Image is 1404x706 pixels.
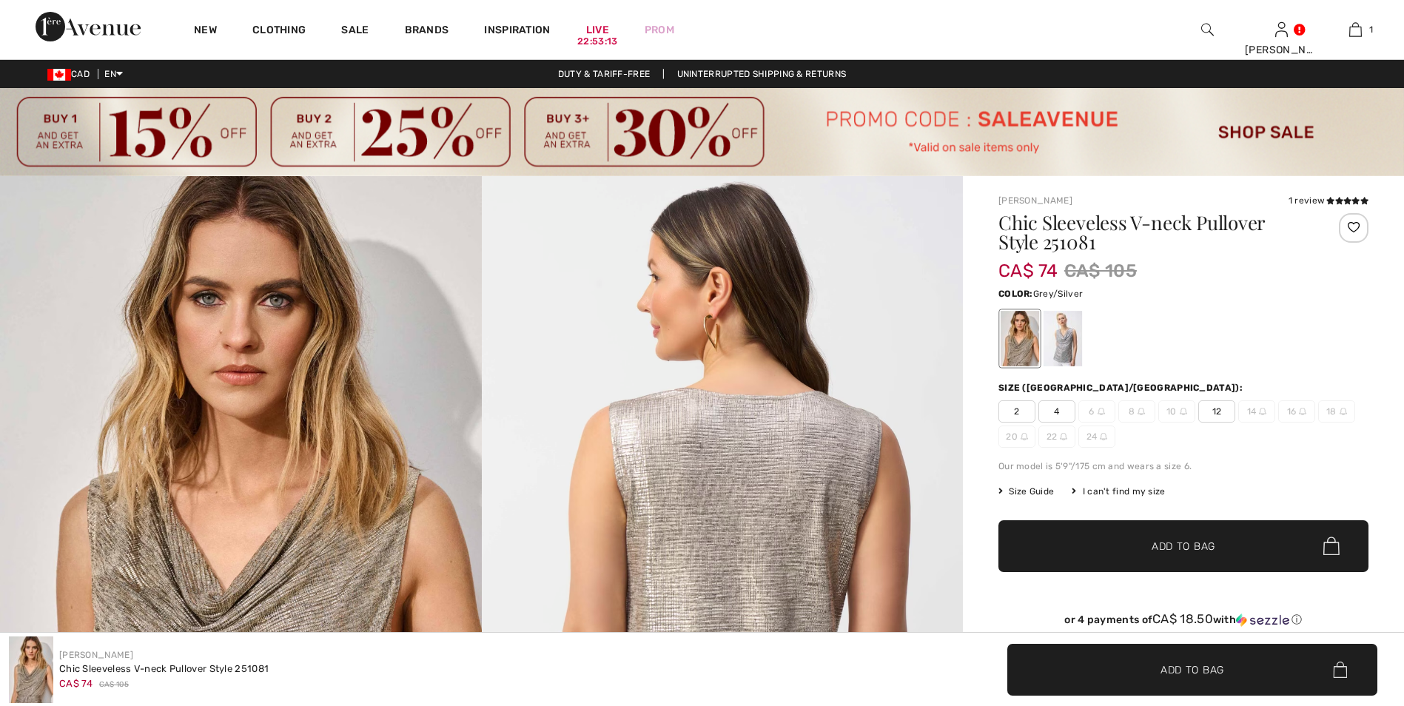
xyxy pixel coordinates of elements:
[1064,258,1137,284] span: CA$ 105
[59,662,269,676] div: Chic Sleeveless V-neck Pullover Style 251081
[341,24,369,39] a: Sale
[1100,433,1107,440] img: ring-m.svg
[998,520,1368,572] button: Add to Bag
[1245,42,1317,58] div: [PERSON_NAME]
[1275,22,1288,36] a: Sign In
[1236,613,1289,627] img: Sezzle
[1323,537,1340,556] img: Bag.svg
[998,485,1054,498] span: Size Guide
[1021,433,1028,440] img: ring-m.svg
[1038,426,1075,448] span: 22
[998,246,1058,281] span: CA$ 74
[1161,662,1224,677] span: Add to Bag
[1158,400,1195,423] span: 10
[1349,21,1362,38] img: My Bag
[998,426,1035,448] span: 20
[645,22,674,38] a: Prom
[1278,400,1315,423] span: 16
[1180,408,1187,415] img: ring-m.svg
[998,400,1035,423] span: 2
[1299,408,1306,415] img: ring-m.svg
[1078,426,1115,448] span: 24
[104,69,123,79] span: EN
[998,289,1033,299] span: Color:
[1333,662,1347,678] img: Bag.svg
[9,636,53,703] img: Chic Sleeveless V-Neck Pullover Style 251081
[577,35,617,49] div: 22:53:13
[998,612,1368,632] div: or 4 payments ofCA$ 18.50withSezzle Click to learn more about Sezzle
[1001,311,1039,366] div: Beige/gold
[47,69,71,81] img: Canadian Dollar
[484,24,550,39] span: Inspiration
[36,12,141,41] img: 1ère Avenue
[1007,644,1377,696] button: Add to Bag
[1198,400,1235,423] span: 12
[47,69,95,79] span: CAD
[99,679,129,690] span: CA$ 105
[998,195,1072,206] a: [PERSON_NAME]
[998,213,1307,252] h1: Chic Sleeveless V-neck Pullover Style 251081
[405,24,449,39] a: Brands
[1033,289,1083,299] span: Grey/Silver
[1038,400,1075,423] span: 4
[1289,194,1368,207] div: 1 review
[1369,23,1373,36] span: 1
[1118,400,1155,423] span: 8
[1201,21,1214,38] img: search the website
[1275,21,1288,38] img: My Info
[1318,400,1355,423] span: 18
[1078,400,1115,423] span: 6
[586,22,609,38] a: Live22:53:13
[1340,408,1347,415] img: ring-m.svg
[252,24,306,39] a: Clothing
[998,460,1368,473] div: Our model is 5'9"/175 cm and wears a size 6.
[1152,538,1215,554] span: Add to Bag
[998,612,1368,627] div: or 4 payments of with
[194,24,217,39] a: New
[59,650,133,660] a: [PERSON_NAME]
[998,381,1246,394] div: Size ([GEOGRAPHIC_DATA]/[GEOGRAPHIC_DATA]):
[1238,400,1275,423] span: 14
[1259,408,1266,415] img: ring-m.svg
[1072,485,1165,498] div: I can't find my size
[1138,408,1145,415] img: ring-m.svg
[59,678,93,689] span: CA$ 74
[1098,408,1105,415] img: ring-m.svg
[1152,611,1213,626] span: CA$ 18.50
[1060,433,1067,440] img: ring-m.svg
[1044,311,1082,366] div: Grey/Silver
[1319,21,1391,38] a: 1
